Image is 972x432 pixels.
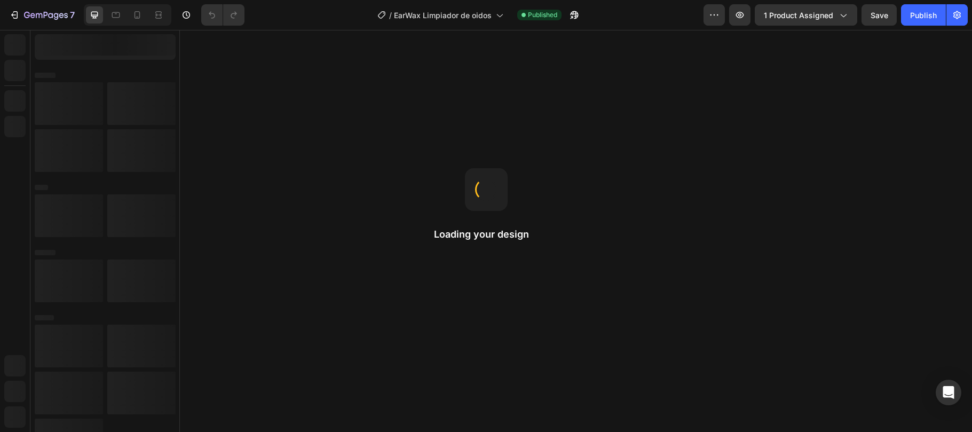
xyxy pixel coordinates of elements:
span: EarWax Limpiador de oidos [394,10,492,21]
div: Undo/Redo [201,4,244,26]
button: Save [862,4,897,26]
span: Published [528,10,557,20]
button: 7 [4,4,80,26]
button: Publish [901,4,946,26]
div: Publish [910,10,937,21]
span: Save [871,11,888,20]
p: 7 [70,9,75,21]
button: 1 product assigned [755,4,857,26]
span: 1 product assigned [764,10,833,21]
div: Open Intercom Messenger [936,380,961,405]
span: / [389,10,392,21]
h2: Loading your design [434,228,539,241]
